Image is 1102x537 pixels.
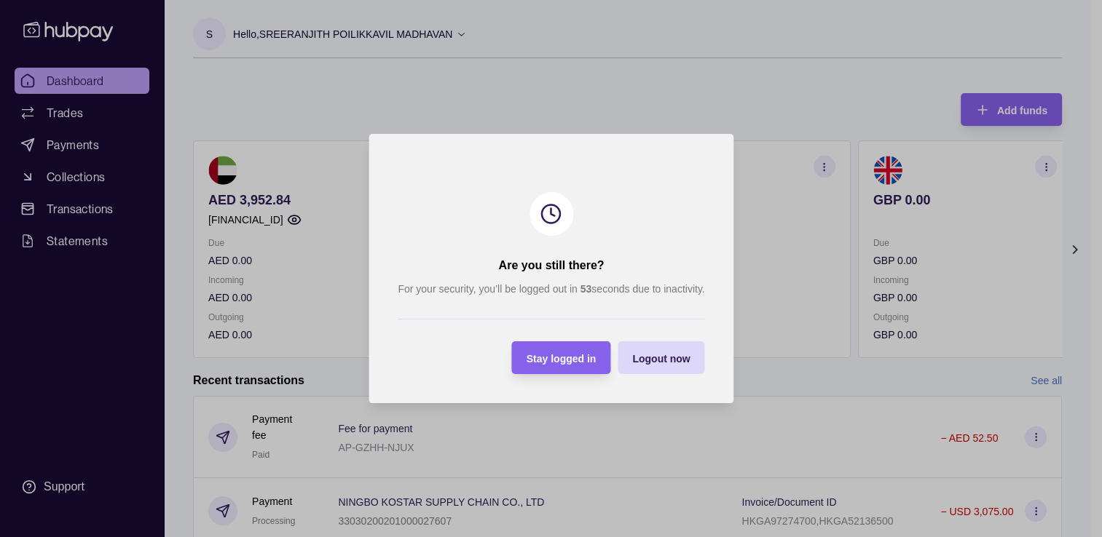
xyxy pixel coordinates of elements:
strong: 53 [580,283,591,295]
h2: Are you still there? [498,258,604,274]
span: Stay logged in [526,353,596,365]
button: Stay logged in [511,341,610,374]
span: Logout now [632,353,690,365]
button: Logout now [618,341,704,374]
p: For your security, you’ll be logged out in seconds due to inactivity. [398,281,704,297]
